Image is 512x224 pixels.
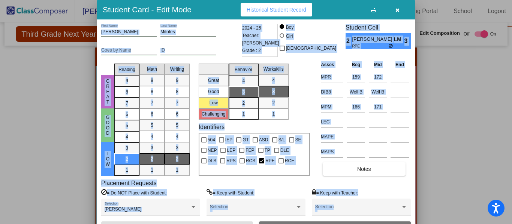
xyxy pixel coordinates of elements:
[176,88,178,95] span: 8
[357,166,371,172] span: Notes
[176,111,178,117] span: 6
[286,44,336,53] span: [DEMOGRAPHIC_DATA]
[394,36,404,43] span: LM
[126,122,128,129] span: 5
[265,146,270,155] span: TP
[278,135,285,144] span: S/L
[242,32,279,47] span: Teacher: [PERSON_NAME]
[323,162,405,176] button: Notes
[126,145,128,151] span: 3
[263,66,284,73] span: Workskills
[126,77,128,84] span: 9
[151,99,153,106] span: 7
[101,189,167,196] label: = Do NOT Place with Student:
[126,100,128,107] span: 7
[151,144,153,151] span: 3
[265,156,275,165] span: RPE
[272,111,275,117] span: 1
[286,33,293,40] div: Girl
[126,134,128,140] span: 4
[321,116,343,128] input: assessment
[151,167,153,174] span: 1
[242,24,261,32] span: 2024 - 25
[105,115,111,136] span: Good
[208,135,215,144] span: 504
[176,122,178,129] span: 5
[247,7,306,13] span: Historical Student Record
[176,144,178,151] span: 3
[367,61,389,69] th: Mid
[151,111,153,117] span: 6
[345,61,367,69] th: Beg
[285,156,294,165] span: RCE
[272,99,275,106] span: 2
[321,101,343,113] input: assessment
[272,77,275,84] span: 4
[208,156,216,165] span: DLS
[176,156,178,162] span: 2
[242,47,261,54] span: Grade : 2
[151,156,153,162] span: 2
[242,77,245,84] span: 4
[404,37,411,46] span: 3
[118,66,135,73] span: Reading
[105,151,111,167] span: Low
[286,24,294,31] div: Boy
[199,123,225,131] label: Identifiers
[346,37,352,46] span: 2
[352,36,394,43] span: [PERSON_NAME]
[103,5,192,14] h3: Student Card - Edit Mode
[246,146,254,155] span: FEP
[321,86,343,98] input: assessment
[321,71,343,83] input: assessment
[226,156,236,165] span: RPS
[242,89,245,95] span: 3
[312,189,358,196] label: = Keep with Teacher:
[272,88,275,95] span: 3
[352,43,388,49] span: RPE
[101,179,157,187] label: Placement Requests
[126,89,128,95] span: 8
[280,146,289,155] span: DLE
[126,167,128,174] span: 1
[235,66,252,73] span: Behavior
[105,206,142,212] span: [PERSON_NAME]
[321,131,343,142] input: assessment
[259,135,268,144] span: ASD
[319,61,345,69] th: Asses
[151,133,153,140] span: 4
[242,100,245,107] span: 2
[227,146,235,155] span: LEP
[126,156,128,163] span: 2
[170,66,184,73] span: Writing
[246,156,255,165] span: RCS
[346,24,411,31] h3: Student Cell
[176,99,178,106] span: 7
[241,3,312,16] button: Historical Student Record
[243,135,249,144] span: GT
[242,111,245,117] span: 1
[151,122,153,129] span: 5
[151,77,153,84] span: 9
[147,66,157,73] span: Math
[225,135,232,144] span: IEP
[176,77,178,84] span: 9
[207,189,255,196] label: = Keep with Student:
[126,111,128,118] span: 6
[151,88,153,95] span: 8
[176,167,178,174] span: 1
[295,135,301,144] span: SE
[105,79,111,105] span: Great
[321,146,343,157] input: assessment
[208,146,217,155] span: NEP
[389,61,411,69] th: End
[101,48,157,53] input: goes by name
[176,133,178,140] span: 4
